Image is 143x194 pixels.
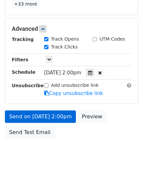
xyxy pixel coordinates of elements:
[12,83,44,88] strong: Unsubscribe
[5,126,55,139] a: Send Test Email
[110,163,143,194] iframe: Chat Widget
[44,70,81,76] span: [DATE] 2:00pm
[44,90,103,96] a: Copy unsubscribe link
[51,44,78,50] label: Track Clicks
[12,69,35,75] strong: Schedule
[12,37,34,42] strong: Tracking
[12,57,28,62] strong: Filters
[5,110,76,123] a: Send on [DATE] 2:00pm
[12,25,131,32] h5: Advanced
[78,110,106,123] a: Preview
[51,36,79,43] label: Track Opens
[51,82,99,89] label: Add unsubscribe link
[99,36,125,43] label: UTM Codes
